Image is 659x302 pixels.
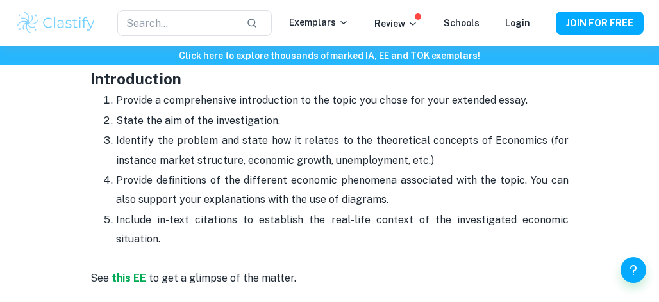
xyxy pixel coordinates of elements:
a: this EE [109,272,146,284]
p: Provide a comprehensive introduction to the topic you chose for your extended essay. [116,91,569,110]
p: Review [374,17,418,31]
strong: this EE [112,272,146,284]
p: Identify the problem and state how it relates to the theoretical concepts of Economics (for insta... [116,131,569,170]
strong: Introduction [90,70,181,88]
a: Schools [444,18,480,28]
input: Search... [117,10,236,36]
h6: Click here to explore thousands of marked IA, EE and TOK exemplars ! [3,49,656,63]
a: Login [505,18,530,28]
button: Help and Feedback [621,257,646,283]
p: Include in-text citations to establish the real-life context of the investigated economic situation. [116,211,569,250]
img: Clastify logo [15,10,97,36]
p: Exemplars [289,15,349,29]
p: Provide definitions of the different economic phenomena associated with the topic. You can also s... [116,171,569,210]
button: JOIN FOR FREE [556,12,644,35]
p: State the aim of the investigation. [116,111,569,131]
p: See to get a glimpse of the matter. [90,269,569,288]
